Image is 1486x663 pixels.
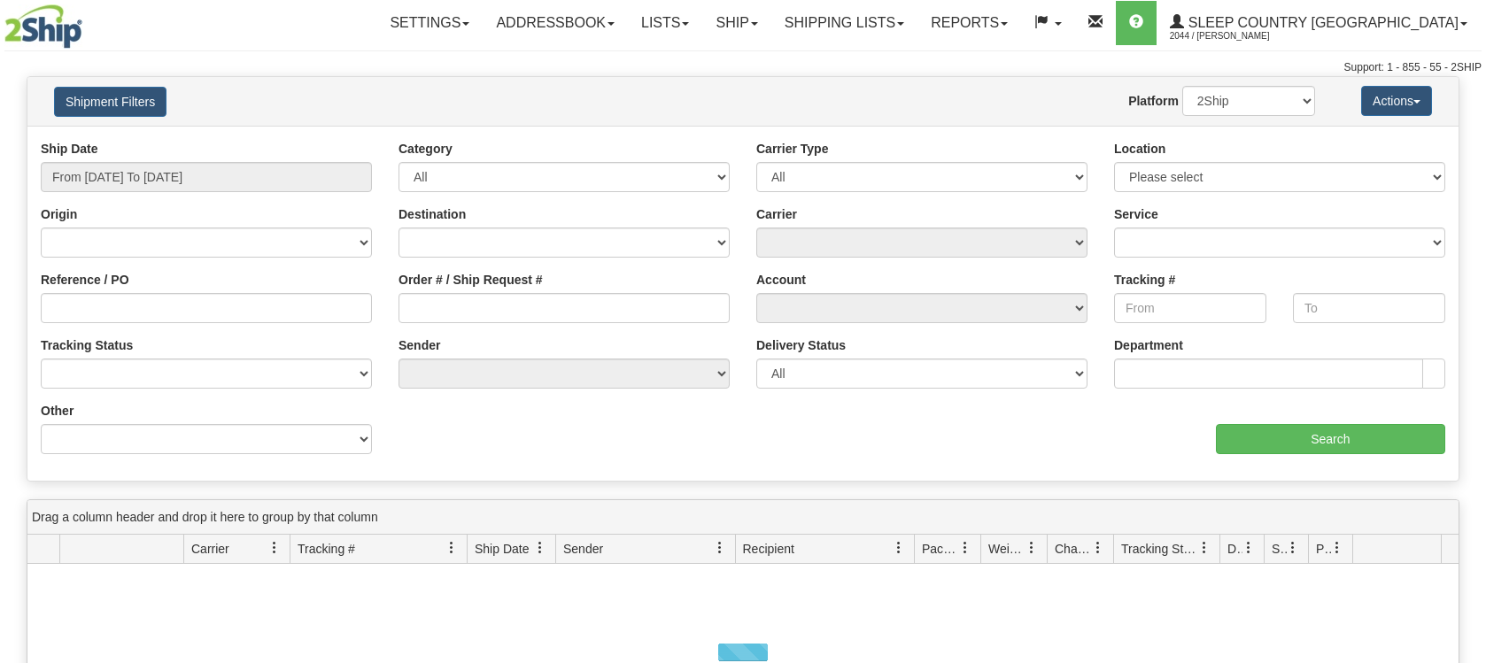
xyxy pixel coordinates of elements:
label: Origin [41,205,77,223]
label: Destination [399,205,466,223]
label: Other [41,402,74,420]
a: Shipment Issues filter column settings [1278,533,1308,563]
a: Shipping lists [771,1,917,45]
div: Support: 1 - 855 - 55 - 2SHIP [4,60,1482,75]
span: Charge [1055,540,1092,558]
label: Reference / PO [41,271,129,289]
img: logo2044.jpg [4,4,82,49]
label: Sender [399,336,440,354]
label: Service [1114,205,1158,223]
div: grid grouping header [27,500,1459,535]
span: Ship Date [475,540,529,558]
span: Tracking # [298,540,355,558]
a: Reports [917,1,1021,45]
span: Delivery Status [1227,540,1242,558]
a: Recipient filter column settings [884,533,914,563]
a: Lists [628,1,702,45]
label: Delivery Status [756,336,846,354]
span: Carrier [191,540,229,558]
label: Order # / Ship Request # [399,271,543,289]
input: To [1293,293,1445,323]
label: Ship Date [41,140,98,158]
span: Tracking Status [1121,540,1198,558]
a: Carrier filter column settings [259,533,290,563]
a: Ship Date filter column settings [525,533,555,563]
span: Sleep Country [GEOGRAPHIC_DATA] [1184,15,1459,30]
a: Addressbook [483,1,628,45]
span: Sender [563,540,603,558]
label: Location [1114,140,1165,158]
input: Search [1216,424,1445,454]
a: Weight filter column settings [1017,533,1047,563]
a: Pickup Status filter column settings [1322,533,1352,563]
label: Account [756,271,806,289]
label: Carrier Type [756,140,828,158]
label: Tracking Status [41,336,133,354]
span: Packages [922,540,959,558]
a: Tracking Status filter column settings [1189,533,1219,563]
label: Platform [1128,92,1179,110]
a: Packages filter column settings [950,533,980,563]
a: Charge filter column settings [1083,533,1113,563]
label: Carrier [756,205,797,223]
button: Actions [1361,86,1432,116]
span: Pickup Status [1316,540,1331,558]
span: Weight [988,540,1025,558]
a: Settings [376,1,483,45]
a: Sender filter column settings [705,533,735,563]
iframe: chat widget [1445,241,1484,421]
a: Ship [702,1,770,45]
button: Shipment Filters [54,87,166,117]
a: Tracking # filter column settings [437,533,467,563]
a: Delivery Status filter column settings [1234,533,1264,563]
label: Tracking # [1114,271,1175,289]
span: Shipment Issues [1272,540,1287,558]
span: Recipient [743,540,794,558]
span: 2044 / [PERSON_NAME] [1170,27,1303,45]
label: Department [1114,336,1183,354]
input: From [1114,293,1266,323]
label: Category [399,140,453,158]
a: Sleep Country [GEOGRAPHIC_DATA] 2044 / [PERSON_NAME] [1157,1,1481,45]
